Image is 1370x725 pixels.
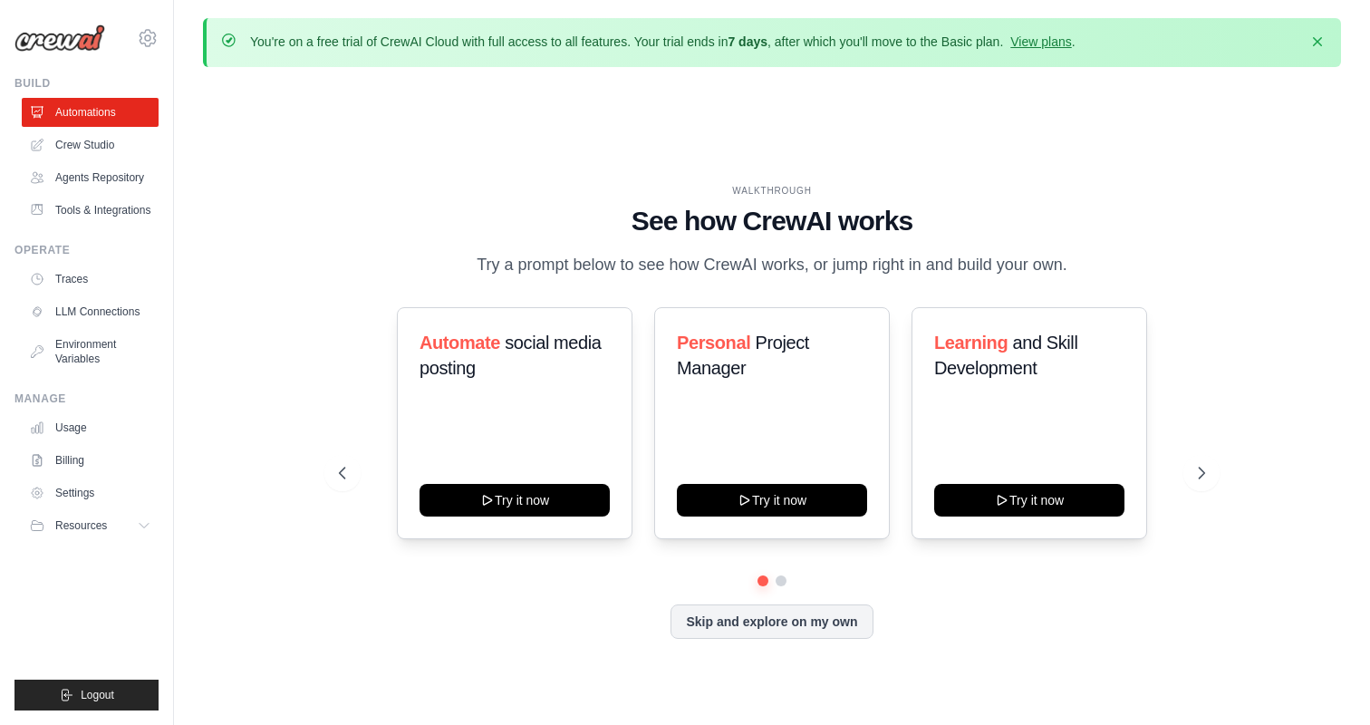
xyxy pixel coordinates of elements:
[420,484,610,517] button: Try it now
[339,184,1206,198] div: WALKTHROUGH
[1010,34,1071,49] a: View plans
[468,252,1076,278] p: Try a prompt below to see how CrewAI works, or jump right in and build your own.
[250,33,1076,51] p: You're on a free trial of CrewAI Cloud with full access to all features. Your trial ends in , aft...
[81,688,114,702] span: Logout
[22,413,159,442] a: Usage
[22,196,159,225] a: Tools & Integrations
[671,604,873,639] button: Skip and explore on my own
[728,34,767,49] strong: 7 days
[22,163,159,192] a: Agents Repository
[14,680,159,710] button: Logout
[22,130,159,159] a: Crew Studio
[934,484,1124,517] button: Try it now
[22,330,159,373] a: Environment Variables
[677,333,809,378] span: Project Manager
[14,391,159,406] div: Manage
[420,333,602,378] span: social media posting
[22,265,159,294] a: Traces
[339,205,1206,237] h1: See how CrewAI works
[22,297,159,326] a: LLM Connections
[22,478,159,507] a: Settings
[22,446,159,475] a: Billing
[677,333,750,353] span: Personal
[55,518,107,533] span: Resources
[677,484,867,517] button: Try it now
[22,98,159,127] a: Automations
[22,511,159,540] button: Resources
[14,24,105,52] img: Logo
[420,333,500,353] span: Automate
[14,243,159,257] div: Operate
[934,333,1008,353] span: Learning
[14,76,159,91] div: Build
